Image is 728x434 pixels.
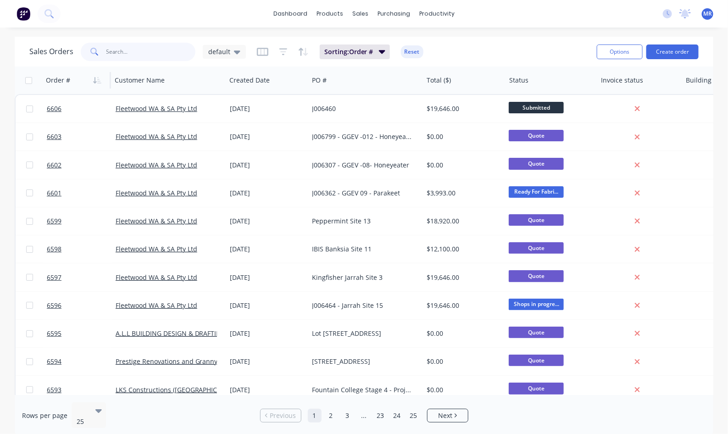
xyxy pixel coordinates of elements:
[116,245,197,253] a: Fleetwood WA & SA Pty Ltd
[312,132,414,141] div: J006799 - GGEV -012 - Honeyeater
[270,411,296,420] span: Previous
[47,104,61,113] span: 6606
[230,385,305,395] div: [DATE]
[230,245,305,254] div: [DATE]
[47,357,61,366] span: 6594
[47,217,61,226] span: 6599
[509,186,564,198] span: Ready For Fabri...
[308,409,322,423] a: Page 1 is your current page
[230,329,305,338] div: [DATE]
[509,214,564,226] span: Quote
[509,242,564,254] span: Quote
[312,357,414,366] div: [STREET_ADDRESS]
[47,95,116,122] a: 6606
[646,45,699,59] button: Create order
[427,329,498,338] div: $0.00
[230,273,305,282] div: [DATE]
[116,385,262,394] a: LKS Constructions ([GEOGRAPHIC_DATA]) Pty Ltd
[47,301,61,310] span: 6596
[116,357,260,366] a: Prestige Renovations and Granny Flats PTY LTD
[357,409,371,423] a: Jump forward
[324,47,373,56] span: Sorting: Order #
[116,301,197,310] a: Fleetwood WA & SA Pty Ltd
[427,301,498,310] div: $19,646.00
[509,327,564,338] span: Quote
[47,245,61,254] span: 6598
[261,411,301,420] a: Previous page
[230,161,305,170] div: [DATE]
[47,292,116,319] a: 6596
[17,7,30,21] img: Factory
[415,7,459,21] div: productivity
[703,10,712,18] span: MR
[509,270,564,282] span: Quote
[22,411,67,420] span: Rows per page
[312,104,414,113] div: J006460
[438,411,452,420] span: Next
[509,383,564,394] span: Quote
[47,207,116,235] a: 6599
[373,7,415,21] div: purchasing
[116,189,197,197] a: Fleetwood WA & SA Pty Ltd
[509,102,564,113] span: Submitted
[407,409,421,423] a: Page 25
[312,161,414,170] div: J006307 - GGEV -08- Honeyeater
[47,161,61,170] span: 6602
[324,409,338,423] a: Page 2
[29,47,73,56] h1: Sales Orders
[77,417,88,426] div: 25
[312,245,414,254] div: IBIS Banksia Site 11
[312,7,348,21] div: products
[427,245,498,254] div: $12,100.00
[47,132,61,141] span: 6603
[427,217,498,226] div: $18,920.00
[320,45,390,59] button: Sorting:Order #
[230,132,305,141] div: [DATE]
[427,385,498,395] div: $0.00
[47,329,61,338] span: 6595
[116,273,197,282] a: Fleetwood WA & SA Pty Ltd
[312,329,414,338] div: Lot [STREET_ADDRESS]
[509,158,564,169] span: Quote
[47,273,61,282] span: 6597
[427,132,498,141] div: $0.00
[230,301,305,310] div: [DATE]
[116,329,226,338] a: A.L.L BUILDING DESIGN & DRAFTING
[509,299,564,310] span: Shops in progre...
[47,264,116,291] a: 6597
[312,273,414,282] div: Kingfisher Jarrah Site 3
[427,357,498,366] div: $0.00
[47,385,61,395] span: 6593
[341,409,355,423] a: Page 3
[115,76,165,85] div: Customer Name
[208,47,230,56] span: default
[47,235,116,263] a: 6598
[47,376,116,404] a: 6593
[230,217,305,226] div: [DATE]
[269,7,312,21] a: dashboard
[312,76,327,85] div: PO #
[348,7,373,21] div: sales
[47,151,116,179] a: 6602
[116,104,197,113] a: Fleetwood WA & SA Pty Ltd
[47,123,116,150] a: 6603
[428,411,468,420] a: Next page
[230,357,305,366] div: [DATE]
[312,301,414,310] div: J006464 - Jarrah Site 15
[230,104,305,113] div: [DATE]
[427,273,498,282] div: $19,646.00
[106,43,196,61] input: Search...
[46,76,70,85] div: Order #
[312,385,414,395] div: Fountain College Stage 4 - Project #171909
[256,409,472,423] ul: Pagination
[390,409,404,423] a: Page 24
[374,409,388,423] a: Page 23
[312,217,414,226] div: Peppermint Site 13
[401,45,423,58] button: Reset
[601,76,643,85] div: Invoice status
[427,76,451,85] div: Total ($)
[427,189,498,198] div: $3,993.00
[116,161,197,169] a: Fleetwood WA & SA Pty Ltd
[47,348,116,375] a: 6594
[509,76,528,85] div: Status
